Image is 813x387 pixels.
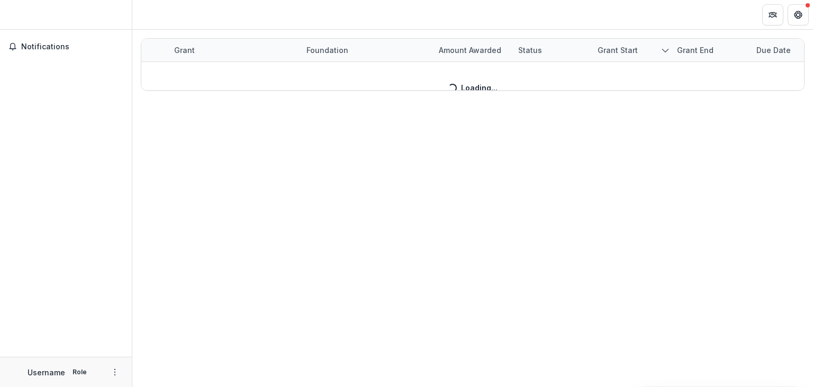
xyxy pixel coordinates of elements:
p: Username [28,367,65,378]
button: Partners [762,4,783,25]
p: Role [69,367,90,377]
button: Notifications [4,38,128,55]
button: More [109,366,121,379]
span: Notifications [21,42,123,51]
button: Get Help [788,4,809,25]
